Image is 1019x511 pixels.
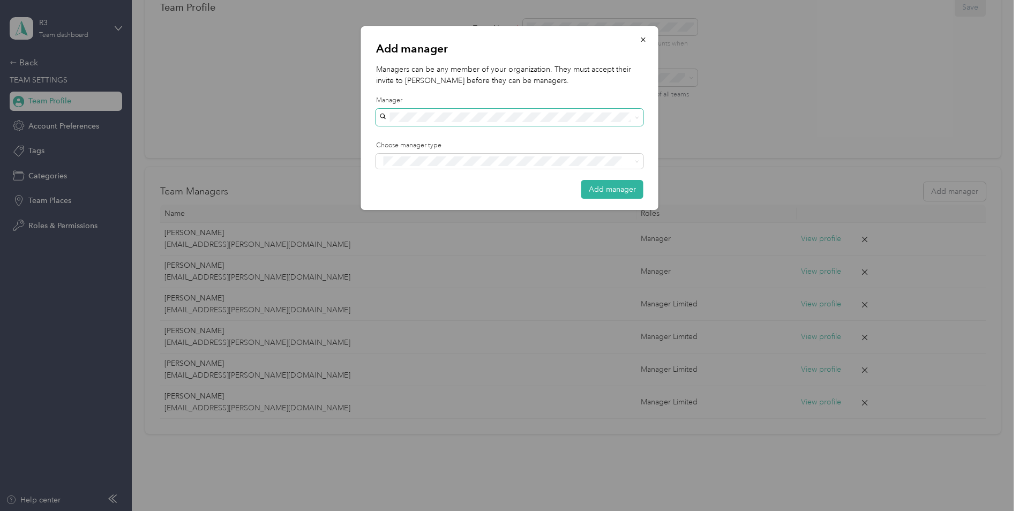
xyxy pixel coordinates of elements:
label: Choose manager type [376,141,643,151]
p: Managers can be any member of your organization. They must accept their invite to [PERSON_NAME] b... [376,64,643,86]
button: Add manager [581,180,643,199]
p: Add manager [376,41,643,56]
iframe: Everlance-gr Chat Button Frame [959,451,1019,511]
label: Manager [376,96,643,106]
